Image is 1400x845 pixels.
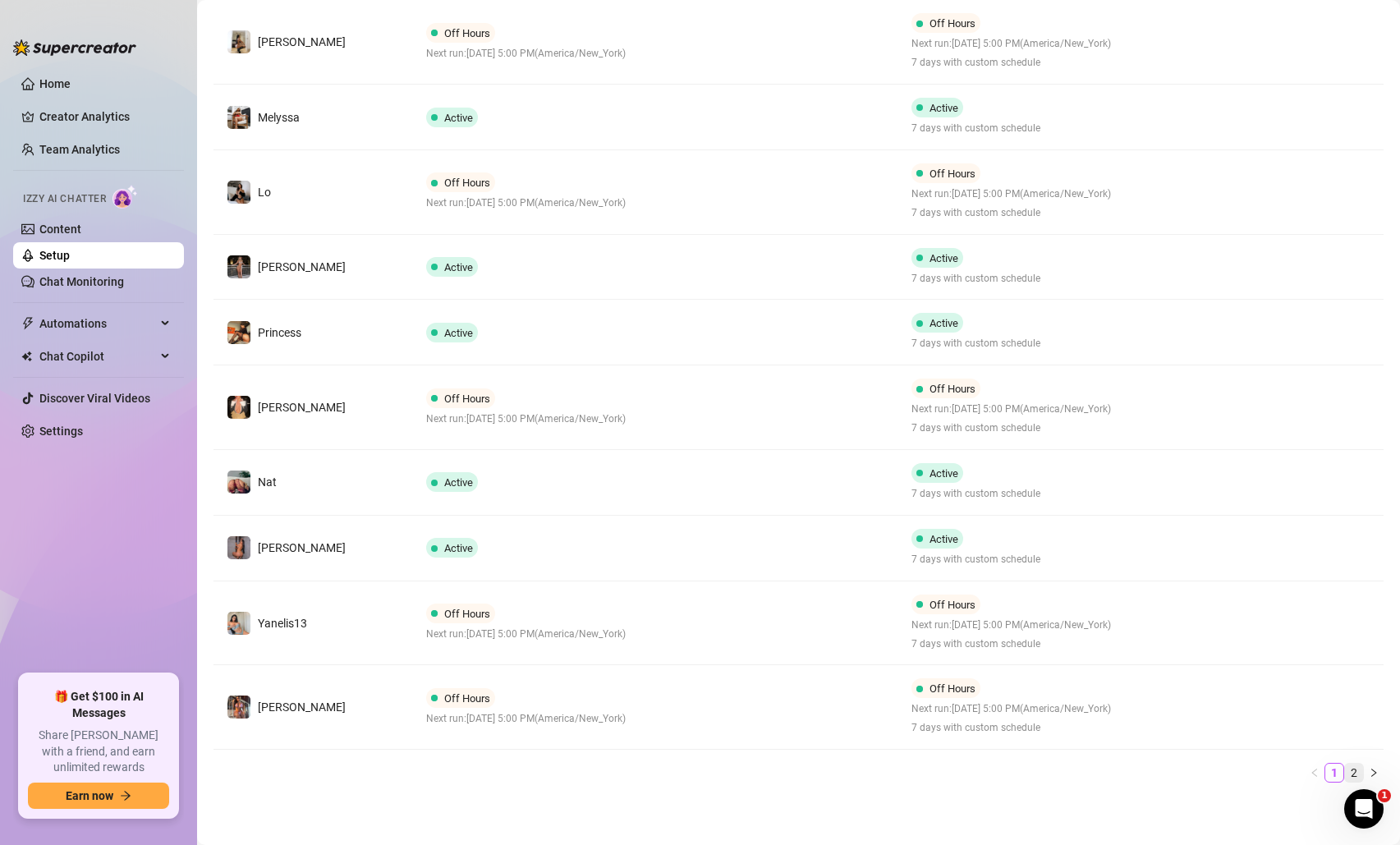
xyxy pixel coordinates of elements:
span: Next run: [DATE] 5:00 PM ( America/New_York ) [426,711,626,727]
img: Nat [227,471,250,494]
span: Next run: [DATE] 5:00 PM ( America/New_York ) [911,36,1111,52]
img: Maday [227,536,250,559]
span: Off Hours [444,608,490,620]
span: 7 days with custom schedule [911,486,1040,502]
span: Next run: [DATE] 5:00 PM ( America/New_York ) [426,195,626,211]
span: Active [444,112,473,124]
img: Melyssa [227,106,250,129]
li: Previous Page [1305,763,1324,783]
img: Chat Copilot [21,351,32,362]
span: Off Hours [930,168,975,180]
span: Next run: [DATE] 5:00 PM ( America/New_York ) [911,618,1111,633]
span: Share [PERSON_NAME] with a friend, and earn unlimited rewards [28,728,169,776]
span: [PERSON_NAME] [258,401,346,414]
span: Next run: [DATE] 5:00 PM ( America/New_York ) [426,46,626,62]
span: Izzy AI Chatter [23,191,106,207]
button: right [1364,763,1384,783]
iframe: Intercom live chat [1344,789,1384,829]
span: Off Hours [444,393,490,405]
span: [PERSON_NAME] [258,541,346,554]
span: 7 days with custom schedule [911,271,1040,287]
span: Chat Copilot [39,343,156,370]
span: Off Hours [444,27,490,39]
span: Next run: [DATE] 5:00 PM ( America/New_York ) [911,186,1111,202]
span: 7 days with custom schedule [911,205,1111,221]
span: arrow-right [120,790,131,801]
a: 1 [1325,764,1343,782]
li: 1 [1324,763,1344,783]
span: Next run: [DATE] 5:00 PM ( America/New_York ) [911,402,1111,417]
span: Active [444,542,473,554]
img: Yanelis13 [227,612,250,635]
span: [PERSON_NAME] [258,35,346,48]
button: Earn nowarrow-right [28,783,169,809]
span: 7 days with custom schedule [911,552,1040,567]
span: 7 days with custom schedule [911,55,1111,71]
span: 🎁 Get $100 in AI Messages [28,689,169,721]
button: left [1305,763,1324,783]
span: Next run: [DATE] 5:00 PM ( America/New_York ) [426,411,626,427]
span: Active [930,317,958,329]
span: Next run: [DATE] 5:00 PM ( America/New_York ) [426,627,626,642]
a: Settings [39,425,83,438]
a: Team Analytics [39,143,120,156]
a: Creator Analytics [39,103,171,130]
img: Princess [227,321,250,344]
span: Off Hours [930,17,975,30]
span: Melyssa [258,111,300,124]
span: Active [930,102,958,114]
span: 7 days with custom schedule [911,121,1040,136]
li: Next Page [1364,763,1384,783]
span: Active [444,327,473,339]
span: Next run: [DATE] 5:00 PM ( America/New_York ) [911,701,1111,717]
img: AI Chatter [112,185,138,209]
span: 7 days with custom schedule [911,336,1040,351]
span: 7 days with custom schedule [911,636,1111,652]
img: Lo [227,181,250,204]
span: Active [444,261,473,273]
span: Active [930,467,958,480]
span: 1 [1378,789,1391,802]
a: Home [39,77,71,90]
span: Princess [258,326,301,339]
a: 2 [1345,764,1363,782]
span: Yanelis13 [258,617,307,630]
span: Off Hours [930,383,975,395]
img: JoJo [227,696,250,719]
img: Claudia [227,255,250,278]
span: Active [930,252,958,264]
span: 7 days with custom schedule [911,720,1111,736]
span: left [1310,768,1320,778]
a: Setup [39,249,70,262]
span: Active [930,533,958,545]
span: [PERSON_NAME] [258,700,346,714]
a: Discover Viral Videos [39,392,150,405]
span: Active [444,476,473,489]
img: Natalie [227,396,250,419]
li: 2 [1344,763,1364,783]
span: Automations [39,310,156,337]
span: 7 days with custom schedule [911,420,1111,436]
span: Off Hours [444,177,490,189]
span: Off Hours [930,682,975,695]
span: thunderbolt [21,317,34,330]
img: Jasmin [227,30,250,53]
img: logo-BBDzfeDw.svg [13,39,136,56]
span: [PERSON_NAME] [258,260,346,273]
a: Chat Monitoring [39,275,124,288]
span: right [1369,768,1379,778]
span: Nat [258,475,277,489]
span: Lo [258,186,271,199]
span: Off Hours [444,692,490,705]
a: Content [39,223,81,236]
span: Earn now [66,789,113,802]
span: Off Hours [930,599,975,611]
